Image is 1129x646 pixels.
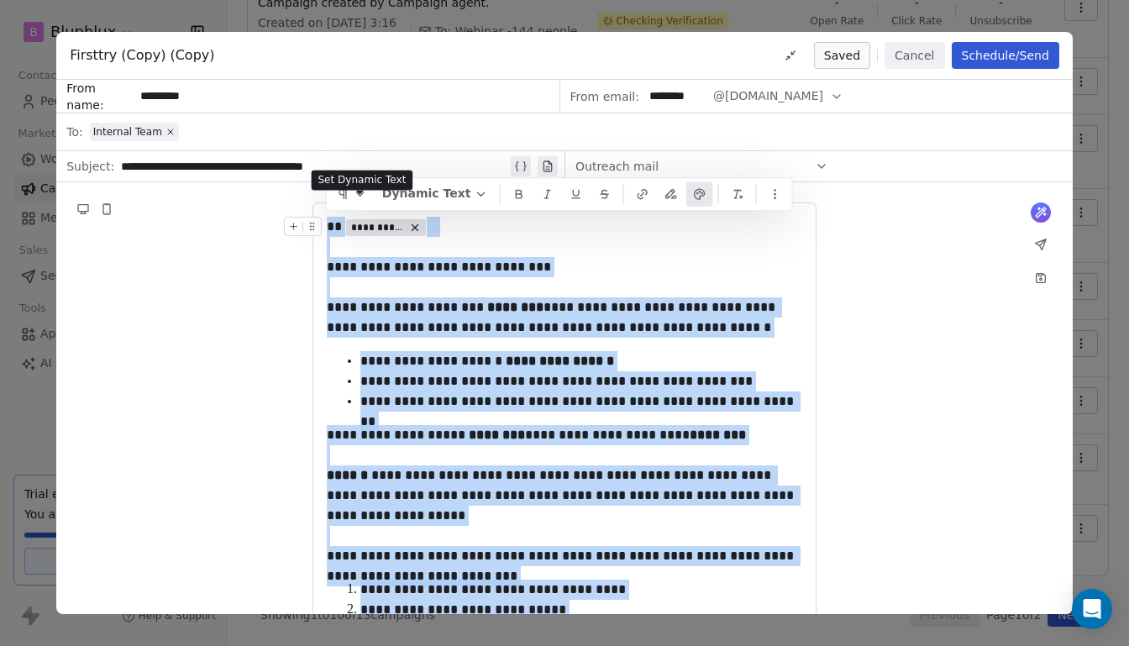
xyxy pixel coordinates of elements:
[713,87,823,105] span: @[DOMAIN_NAME]
[66,158,114,180] span: Subject:
[93,125,162,139] span: Internal Team
[66,123,82,140] span: To:
[952,42,1059,69] button: Schedule/Send
[375,181,495,207] button: Dynamic Text
[814,42,870,69] button: Saved
[885,42,944,69] button: Cancel
[70,45,214,66] span: Firsttry (Copy) (Copy)
[318,173,406,186] span: Set Dynamic Text
[575,158,659,175] span: Outreach mail
[66,80,134,113] span: From name:
[1072,589,1112,629] div: Open Intercom Messenger
[570,88,639,105] span: From email:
